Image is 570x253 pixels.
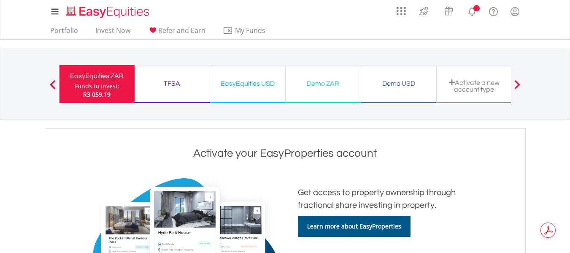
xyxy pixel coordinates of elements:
[391,2,411,16] a: AppsGrid
[298,216,411,237] a: Learn more about EasyProperties
[298,186,471,212] h2: Get access to property ownership through fractional share investing in property.
[291,78,356,90] div: Demo ZAR
[47,146,523,161] h1: Activate your EasyProperties account
[417,4,431,18] img: thrive-v2.svg
[366,78,431,90] div: Demo USD
[461,2,483,19] a: Notifications
[442,4,456,18] img: vouchers-v2.svg
[144,26,209,39] a: Refer and Earn
[140,78,205,90] div: TFSA
[92,26,134,39] a: Invest Now
[83,90,111,98] span: R3 059.19
[47,26,81,39] a: Portfolio
[65,70,130,82] div: EasyEquities ZAR
[63,2,153,19] a: Home page
[75,82,119,90] div: Funds to invest:
[483,2,504,19] a: FAQ's and Support
[223,25,278,36] span: My Funds
[436,2,461,18] a: Vouchers
[442,79,507,93] div: Activate a new account type
[65,5,153,19] img: EasyEquities_Logo.png
[215,78,280,90] div: EasyEquities USD
[397,6,406,16] img: grid-menu-icon.svg
[504,2,526,21] a: My Profile
[158,26,205,35] span: Refer and Earn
